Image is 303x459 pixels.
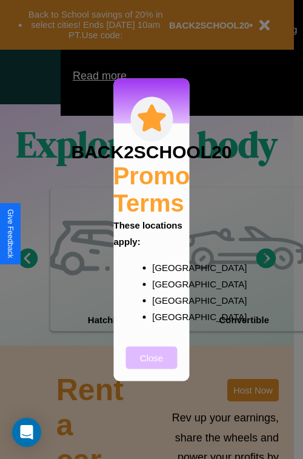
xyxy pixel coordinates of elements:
button: Close [126,346,178,369]
div: Give Feedback [6,209,15,258]
div: Open Intercom Messenger [12,418,41,447]
p: [GEOGRAPHIC_DATA] [152,259,175,275]
p: [GEOGRAPHIC_DATA] [152,292,175,308]
p: [GEOGRAPHIC_DATA] [152,308,175,324]
h3: BACK2SCHOOL20 [71,141,231,162]
p: [GEOGRAPHIC_DATA] [152,275,175,292]
h2: Promo Terms [113,162,190,216]
b: These locations apply: [114,219,182,246]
